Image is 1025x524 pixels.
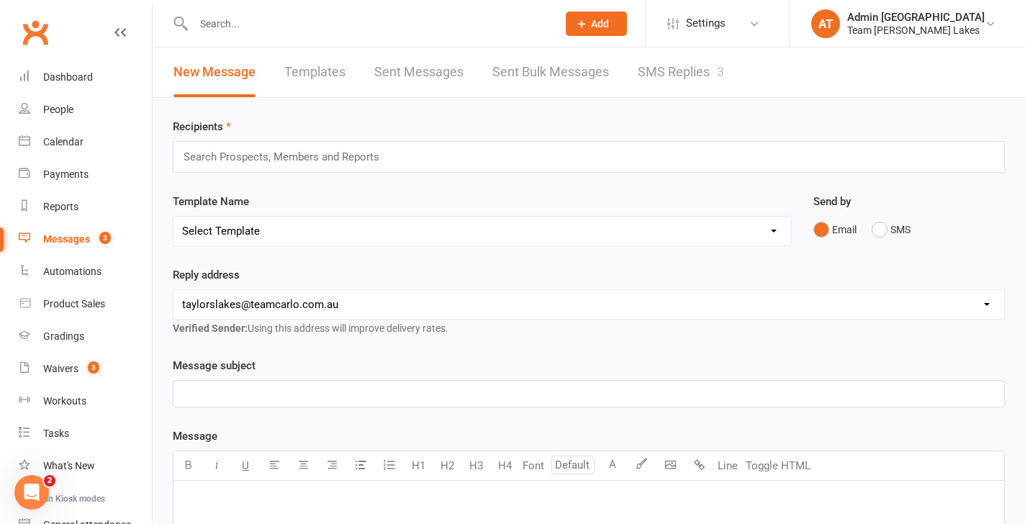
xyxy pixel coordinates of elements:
[173,118,231,135] label: Recipients
[638,48,724,97] a: SMS Replies3
[173,322,248,334] strong: Verified Sender:
[19,320,152,353] a: Gradings
[19,256,152,288] a: Automations
[19,191,152,223] a: Reports
[551,456,595,474] input: Default
[44,475,55,487] span: 2
[461,451,490,480] button: H3
[374,48,464,97] a: Sent Messages
[284,48,346,97] a: Templates
[173,266,240,284] label: Reply address
[686,7,726,40] span: Settings
[847,24,985,37] div: Team [PERSON_NAME] Lakes
[847,11,985,24] div: Admin [GEOGRAPHIC_DATA]
[173,322,448,334] span: Using this address will improve delivery rates.
[742,451,814,480] button: Toggle HTML
[43,71,93,83] div: Dashboard
[19,61,152,94] a: Dashboard
[43,168,89,180] div: Payments
[43,136,83,148] div: Calendar
[598,451,627,480] button: A
[433,451,461,480] button: H2
[404,451,433,480] button: H1
[173,357,256,374] label: Message subject
[566,12,627,36] button: Add
[43,266,101,277] div: Automations
[14,475,49,510] iframe: Intercom live chat
[813,216,857,243] button: Email
[19,223,152,256] a: Messages 3
[19,126,152,158] a: Calendar
[43,460,95,471] div: What's New
[43,298,105,310] div: Product Sales
[19,94,152,126] a: People
[19,288,152,320] a: Product Sales
[872,216,911,243] button: SMS
[99,232,111,244] span: 3
[43,233,90,245] div: Messages
[43,330,84,342] div: Gradings
[717,64,724,79] div: 3
[231,451,260,480] button: U
[43,428,69,439] div: Tasks
[19,385,152,417] a: Workouts
[173,193,249,210] label: Template Name
[43,201,78,212] div: Reports
[242,459,249,472] span: U
[182,148,393,166] input: Search Prospects, Members and Reports
[43,104,73,115] div: People
[813,193,851,210] label: Send by
[519,451,548,480] button: Font
[17,14,53,50] a: Clubworx
[19,450,152,482] a: What's New
[492,48,609,97] a: Sent Bulk Messages
[173,48,256,97] a: New Message
[811,9,840,38] div: AT
[713,451,742,480] button: Line
[591,18,609,30] span: Add
[19,158,152,191] a: Payments
[19,417,152,450] a: Tasks
[43,363,78,374] div: Waivers
[173,428,217,445] label: Message
[43,395,86,407] div: Workouts
[19,353,152,385] a: Waivers 3
[490,451,519,480] button: H4
[189,14,547,34] input: Search...
[88,361,99,374] span: 3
